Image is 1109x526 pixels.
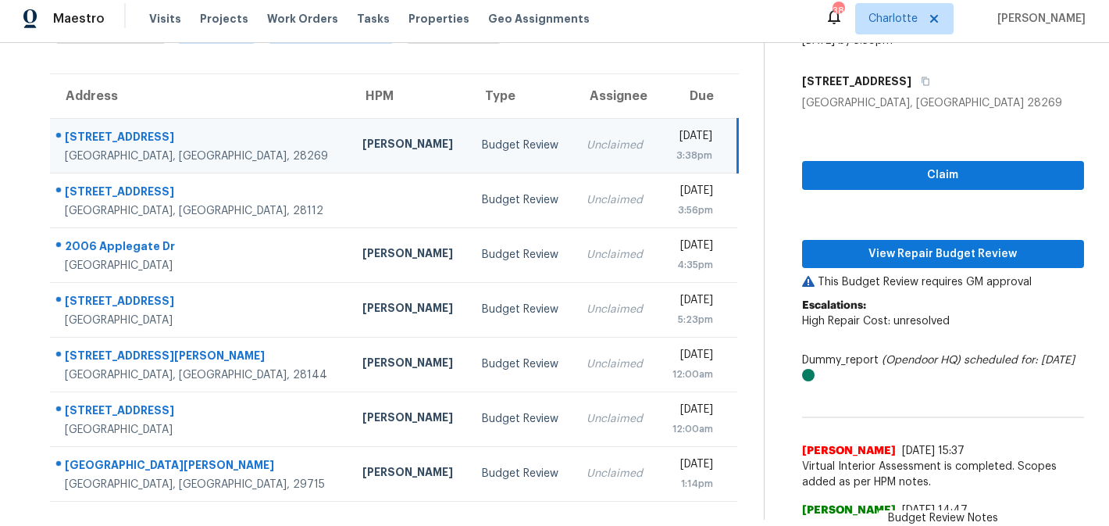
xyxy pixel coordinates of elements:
[902,505,968,516] span: [DATE] 14:47
[357,13,390,24] span: Tasks
[911,67,932,95] button: Copy Address
[658,74,737,118] th: Due
[65,367,337,383] div: [GEOGRAPHIC_DATA], [GEOGRAPHIC_DATA], 28144
[362,410,457,429] div: [PERSON_NAME]
[902,445,965,456] span: [DATE] 15:37
[587,302,645,317] div: Unclaimed
[670,421,713,437] div: 12:00am
[802,73,911,89] h5: [STREET_ADDRESS]
[482,466,562,481] div: Budget Review
[482,411,562,427] div: Budget Review
[482,356,562,372] div: Budget Review
[408,11,469,27] span: Properties
[802,459,1084,490] span: Virtual Interior Assessment is completed. Scopes added as per HPM notes.
[802,274,1084,290] p: This Budget Review requires GM approval
[587,466,645,481] div: Unclaimed
[802,240,1084,269] button: View Repair Budget Review
[833,3,843,19] div: 38
[670,128,712,148] div: [DATE]
[350,74,469,118] th: HPM
[65,129,337,148] div: [STREET_ADDRESS]
[879,510,1007,526] span: Budget Review Notes
[670,292,713,312] div: [DATE]
[65,184,337,203] div: [STREET_ADDRESS]
[964,355,1075,366] i: scheduled for: [DATE]
[670,347,713,367] div: [DATE]
[53,11,105,27] span: Maestro
[65,403,337,422] div: [STREET_ADDRESS]
[991,11,1086,27] span: [PERSON_NAME]
[587,411,645,427] div: Unclaimed
[50,74,350,118] th: Address
[482,247,562,263] div: Budget Review
[362,464,457,484] div: [PERSON_NAME]
[574,74,658,118] th: Assignee
[65,477,337,492] div: [GEOGRAPHIC_DATA], [GEOGRAPHIC_DATA], 29715
[65,293,337,313] div: [STREET_ADDRESS]
[482,302,562,317] div: Budget Review
[802,300,866,311] b: Escalations:
[802,443,896,459] span: [PERSON_NAME]
[670,402,713,421] div: [DATE]
[362,136,457,156] div: [PERSON_NAME]
[200,11,248,27] span: Projects
[482,192,562,208] div: Budget Review
[65,313,337,328] div: [GEOGRAPHIC_DATA]
[815,166,1072,185] span: Claim
[469,74,574,118] th: Type
[362,300,457,320] div: [PERSON_NAME]
[815,245,1072,264] span: View Repair Budget Review
[65,203,337,219] div: [GEOGRAPHIC_DATA], [GEOGRAPHIC_DATA], 28112
[670,456,713,476] div: [DATE]
[670,183,713,202] div: [DATE]
[362,245,457,265] div: [PERSON_NAME]
[802,352,1084,384] div: Dummy_report
[802,316,950,327] span: High Repair Cost: unresolved
[587,247,645,263] div: Unclaimed
[65,148,337,164] div: [GEOGRAPHIC_DATA], [GEOGRAPHIC_DATA], 28269
[65,258,337,274] div: [GEOGRAPHIC_DATA]
[149,11,181,27] span: Visits
[587,138,645,153] div: Unclaimed
[802,161,1084,190] button: Claim
[65,348,337,367] div: [STREET_ADDRESS][PERSON_NAME]
[587,192,645,208] div: Unclaimed
[267,11,338,27] span: Work Orders
[482,138,562,153] div: Budget Review
[868,11,918,27] span: Charlotte
[670,476,713,492] div: 1:14pm
[670,148,712,163] div: 3:38pm
[670,238,713,257] div: [DATE]
[670,367,713,382] div: 12:00am
[670,312,713,327] div: 5:23pm
[65,238,337,258] div: 2006 Applegate Dr
[670,257,713,273] div: 4:35pm
[670,202,713,218] div: 3:56pm
[882,355,961,366] i: (Opendoor HQ)
[587,356,645,372] div: Unclaimed
[65,457,337,477] div: [GEOGRAPHIC_DATA][PERSON_NAME]
[802,95,1084,111] div: [GEOGRAPHIC_DATA], [GEOGRAPHIC_DATA] 28269
[65,422,337,438] div: [GEOGRAPHIC_DATA]
[488,11,590,27] span: Geo Assignments
[802,503,896,518] span: [PERSON_NAME]
[362,355,457,374] div: [PERSON_NAME]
